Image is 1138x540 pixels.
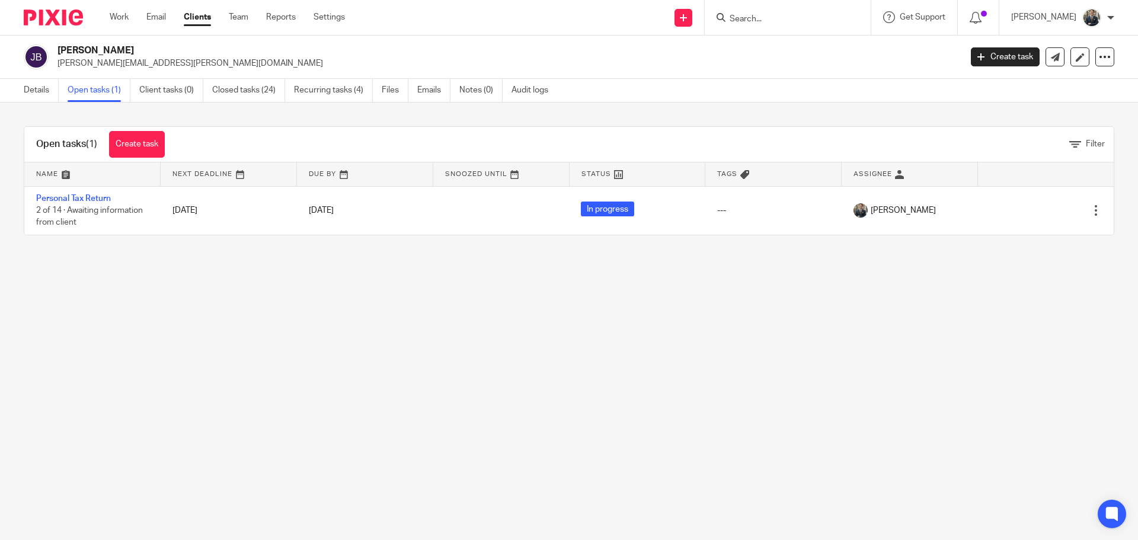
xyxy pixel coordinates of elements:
[728,14,835,25] input: Search
[109,131,165,158] a: Create task
[184,11,211,23] a: Clients
[139,79,203,102] a: Client tasks (0)
[717,171,737,177] span: Tags
[581,171,611,177] span: Status
[971,47,1040,66] a: Create task
[36,138,97,151] h1: Open tasks
[445,171,507,177] span: Snoozed Until
[36,206,143,227] span: 2 of 14 · Awaiting information from client
[86,139,97,149] span: (1)
[161,186,297,235] td: [DATE]
[36,194,111,203] a: Personal Tax Return
[294,79,373,102] a: Recurring tasks (4)
[717,205,830,216] div: ---
[229,11,248,23] a: Team
[871,205,936,216] span: [PERSON_NAME]
[68,79,130,102] a: Open tasks (1)
[57,44,774,57] h2: [PERSON_NAME]
[1086,140,1105,148] span: Filter
[1011,11,1076,23] p: [PERSON_NAME]
[314,11,345,23] a: Settings
[266,11,296,23] a: Reports
[309,206,334,215] span: [DATE]
[57,57,953,69] p: [PERSON_NAME][EMAIL_ADDRESS][PERSON_NAME][DOMAIN_NAME]
[459,79,503,102] a: Notes (0)
[24,44,49,69] img: svg%3E
[24,79,59,102] a: Details
[900,13,945,21] span: Get Support
[417,79,450,102] a: Emails
[24,9,83,25] img: Pixie
[212,79,285,102] a: Closed tasks (24)
[110,11,129,23] a: Work
[512,79,557,102] a: Audit logs
[382,79,408,102] a: Files
[146,11,166,23] a: Email
[853,203,868,218] img: Headshot.jpg
[1082,8,1101,27] img: Headshot.jpg
[581,202,634,216] span: In progress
